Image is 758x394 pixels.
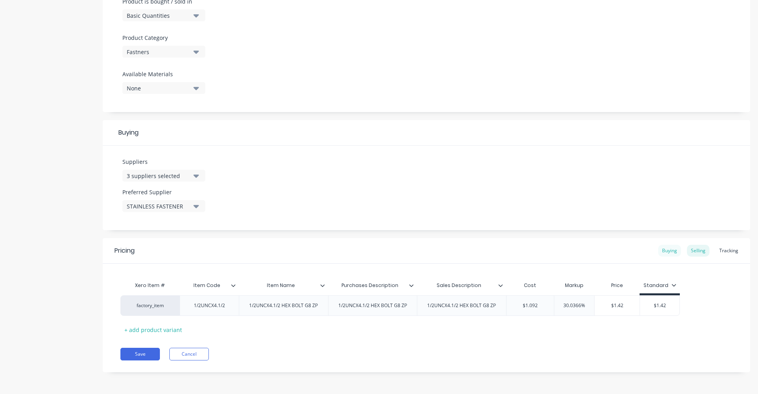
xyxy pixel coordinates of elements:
div: Pricing [114,246,135,255]
div: + add product variant [120,324,186,336]
div: Purchases Description [328,276,413,295]
div: 1/2UNCX4.1/2 HEX BOLT G8 ZP [243,300,324,311]
div: Xero Item # [120,278,180,293]
div: 1/2UNCX4.1/2 HEX BOLT G8 ZP [421,300,502,311]
div: Item Code [180,278,239,293]
div: 1/2UNCX4.1/2 HEX BOLT G8 ZP [332,300,413,311]
button: Fastners [122,46,205,58]
div: 3 suppliers selected [127,172,190,180]
div: Basic Quantities [127,11,190,20]
div: Sales Description [417,278,506,293]
div: Standard [644,282,676,289]
div: $1.42 [595,296,640,315]
div: Item Name [239,278,328,293]
div: $1.42 [640,296,679,315]
button: None [122,82,205,94]
div: factory_item [128,302,172,309]
button: Basic Quantities [122,9,205,21]
label: Product Category [122,34,201,42]
label: Available Materials [122,70,205,78]
div: STAINLESS FASTENER [127,202,190,210]
button: Cancel [169,348,209,360]
div: Item Code [180,276,234,295]
div: Buying [103,120,750,146]
div: 1/2UNCX4.1/2 [188,300,231,311]
div: $1.092 [507,296,554,315]
div: Cost [506,278,554,293]
label: Suppliers [122,158,205,166]
div: Buying [658,245,681,257]
div: None [127,84,190,92]
div: Selling [687,245,709,257]
div: Item Name [239,276,323,295]
div: factory_item1/2UNCX4.1/21/2UNCX4.1/2 HEX BOLT G8 ZP1/2UNCX4.1/2 HEX BOLT G8 ZP1/2UNCX4.1/2 HEX BO... [120,295,680,316]
div: Price [594,278,640,293]
button: STAINLESS FASTENER [122,200,205,212]
div: Tracking [715,245,742,257]
button: 3 suppliers selected [122,170,205,182]
button: Save [120,348,160,360]
div: Purchases Description [328,278,417,293]
div: 30.0366% [554,296,594,315]
div: Markup [554,278,594,293]
label: Preferred Supplier [122,188,205,196]
div: Sales Description [417,276,501,295]
div: Fastners [127,48,190,56]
